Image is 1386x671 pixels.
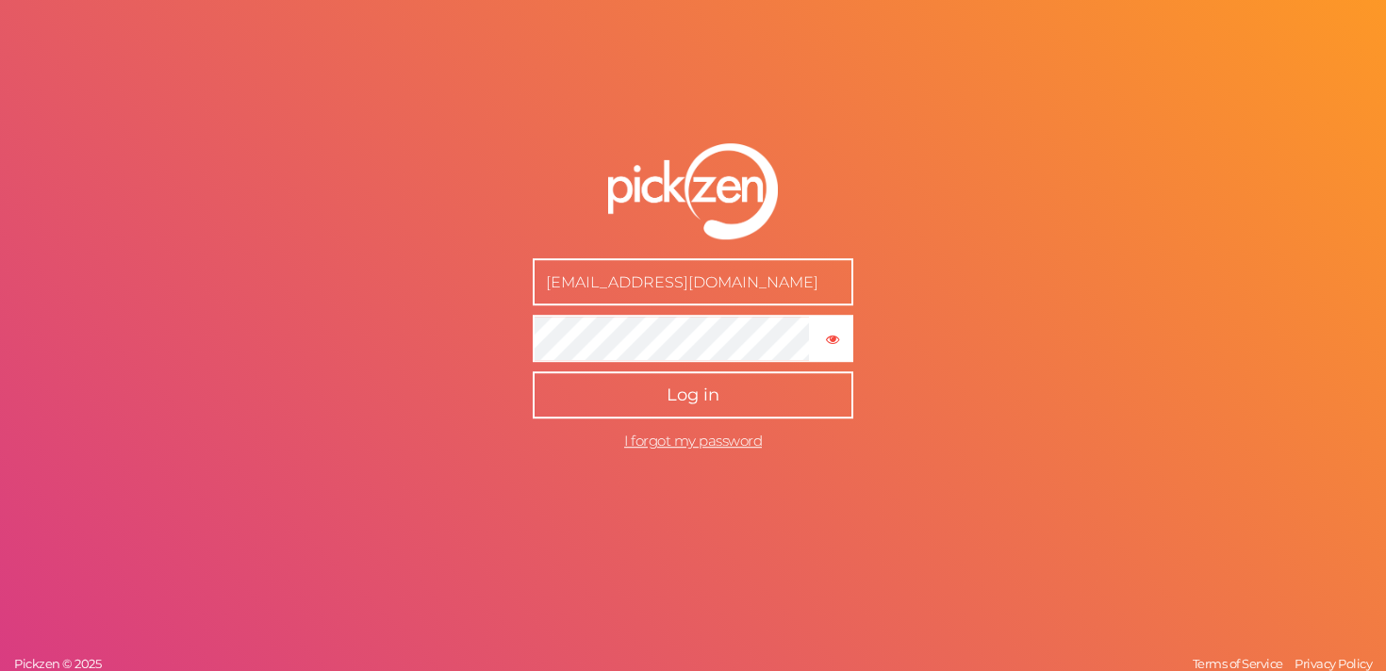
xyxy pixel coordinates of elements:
[624,432,762,450] a: I forgot my password
[608,144,778,240] img: pz-logo-white.png
[9,656,106,671] a: Pickzen © 2025
[1188,656,1288,671] a: Terms of Service
[1295,656,1372,671] span: Privacy Policy
[1290,656,1377,671] a: Privacy Policy
[533,258,853,305] input: E-mail
[1193,656,1283,671] span: Terms of Service
[667,385,719,405] span: Log in
[533,371,853,418] button: Log in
